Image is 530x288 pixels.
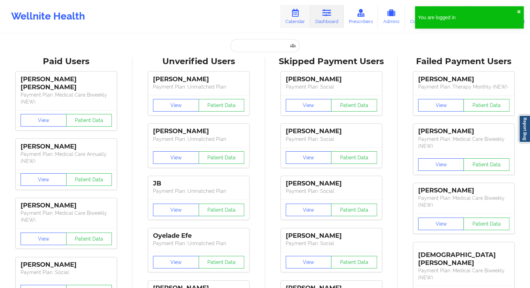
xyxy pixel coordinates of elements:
[153,151,199,164] button: View
[286,75,377,83] div: [PERSON_NAME]
[286,99,332,112] button: View
[418,195,509,209] p: Payment Plan : Medical Care Biweekly (NEW)
[331,204,377,216] button: Patient Data
[270,56,393,67] div: Skipped Payment Users
[418,127,509,135] div: [PERSON_NAME]
[153,232,244,240] div: Oyelade Efe
[21,91,112,105] p: Payment Plan : Medical Care Biweekly (NEW)
[463,218,509,230] button: Patient Data
[286,83,377,90] p: Payment Plan : Social
[153,99,199,112] button: View
[199,204,245,216] button: Patient Data
[418,218,464,230] button: View
[21,143,112,151] div: [PERSON_NAME]
[66,173,112,186] button: Patient Data
[21,173,67,186] button: View
[378,5,405,28] a: Admins
[153,256,199,268] button: View
[153,136,244,143] p: Payment Plan : Unmatched Plan
[286,204,332,216] button: View
[153,240,244,247] p: Payment Plan : Unmatched Plan
[199,151,245,164] button: Patient Data
[286,180,377,188] div: [PERSON_NAME]
[21,75,112,91] div: [PERSON_NAME] [PERSON_NAME]
[418,14,517,21] div: You are logged in
[66,233,112,245] button: Patient Data
[286,256,332,268] button: View
[310,5,344,28] a: Dashboard
[286,240,377,247] p: Payment Plan : Social
[519,115,530,143] a: Report Bug
[153,75,244,83] div: [PERSON_NAME]
[5,56,128,67] div: Paid Users
[405,5,434,28] a: Coaches
[137,56,260,67] div: Unverified Users
[418,75,509,83] div: [PERSON_NAME]
[153,180,244,188] div: JB
[153,204,199,216] button: View
[418,136,509,150] p: Payment Plan : Medical Care Biweekly (NEW)
[344,5,378,28] a: Prescribers
[331,256,377,268] button: Patient Data
[331,151,377,164] button: Patient Data
[21,151,112,165] p: Payment Plan : Medical Care Annually (NEW)
[153,188,244,195] p: Payment Plan : Unmatched Plan
[463,158,509,171] button: Patient Data
[418,267,509,281] p: Payment Plan : Medical Care Biweekly (NEW)
[21,261,112,269] div: [PERSON_NAME]
[66,114,112,127] button: Patient Data
[199,99,245,112] button: Patient Data
[517,9,521,15] button: close
[199,256,245,268] button: Patient Data
[286,151,332,164] button: View
[286,136,377,143] p: Payment Plan : Social
[463,99,509,112] button: Patient Data
[153,83,244,90] p: Payment Plan : Unmatched Plan
[418,99,464,112] button: View
[418,158,464,171] button: View
[21,210,112,223] p: Payment Plan : Medical Care Biweekly (NEW)
[280,5,310,28] a: Calendar
[153,127,244,135] div: [PERSON_NAME]
[21,269,112,276] p: Payment Plan : Social
[286,232,377,240] div: [PERSON_NAME]
[21,202,112,210] div: [PERSON_NAME]
[418,83,509,90] p: Payment Plan : Therapy Monthly (NEW)
[286,188,377,195] p: Payment Plan : Social
[21,114,67,127] button: View
[418,246,509,267] div: [DEMOGRAPHIC_DATA][PERSON_NAME]
[331,99,377,112] button: Patient Data
[418,187,509,195] div: [PERSON_NAME]
[21,233,67,245] button: View
[402,56,525,67] div: Failed Payment Users
[286,127,377,135] div: [PERSON_NAME]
